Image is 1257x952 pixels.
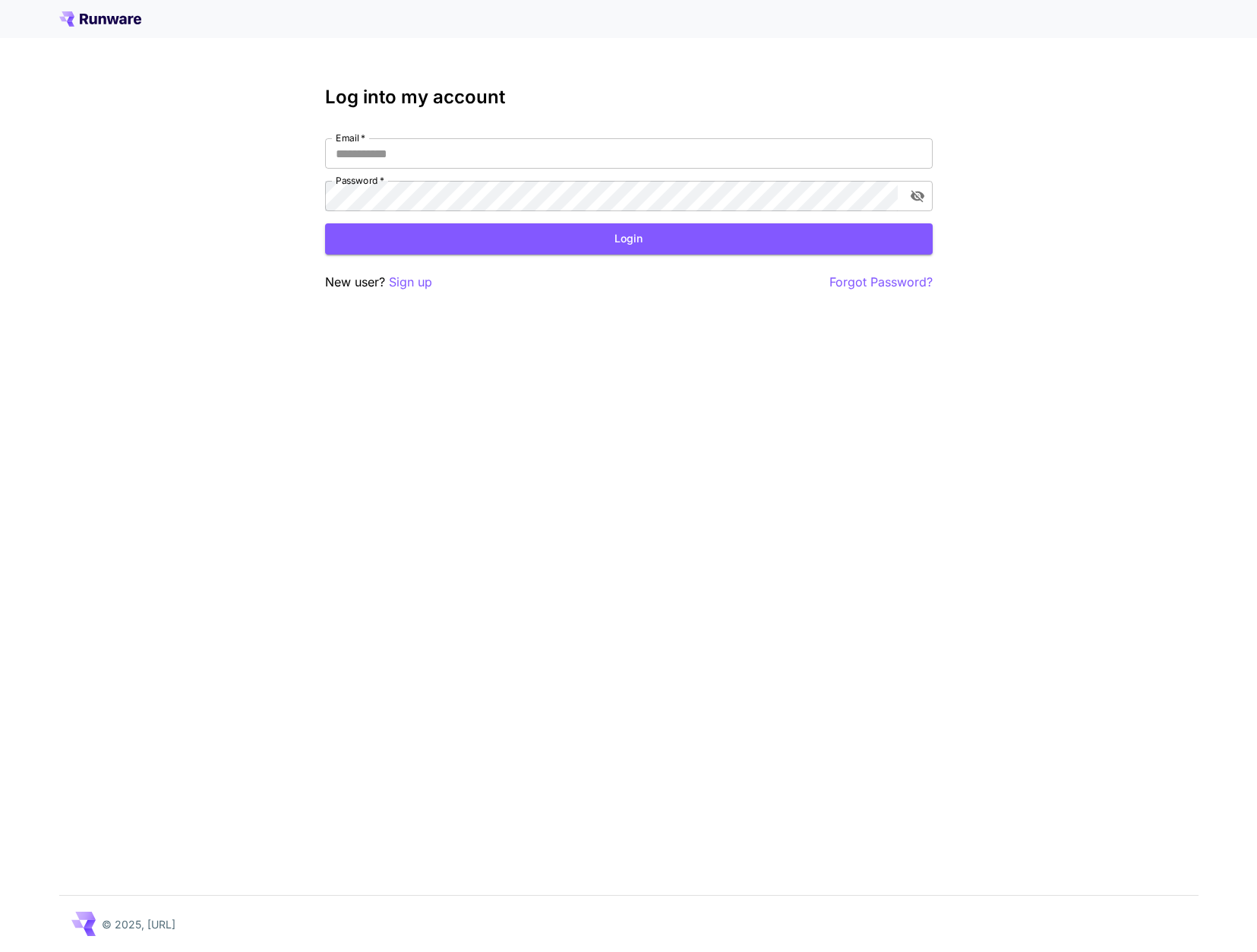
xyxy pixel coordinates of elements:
h3: Log into my account [325,87,933,108]
p: © 2025, [URL] [102,916,175,932]
p: New user? [325,273,432,292]
label: Password [336,174,384,187]
button: Forgot Password? [829,273,933,292]
label: Email [336,131,365,144]
button: Login [325,223,933,255]
button: toggle password visibility [904,182,931,210]
button: Sign up [389,273,432,292]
